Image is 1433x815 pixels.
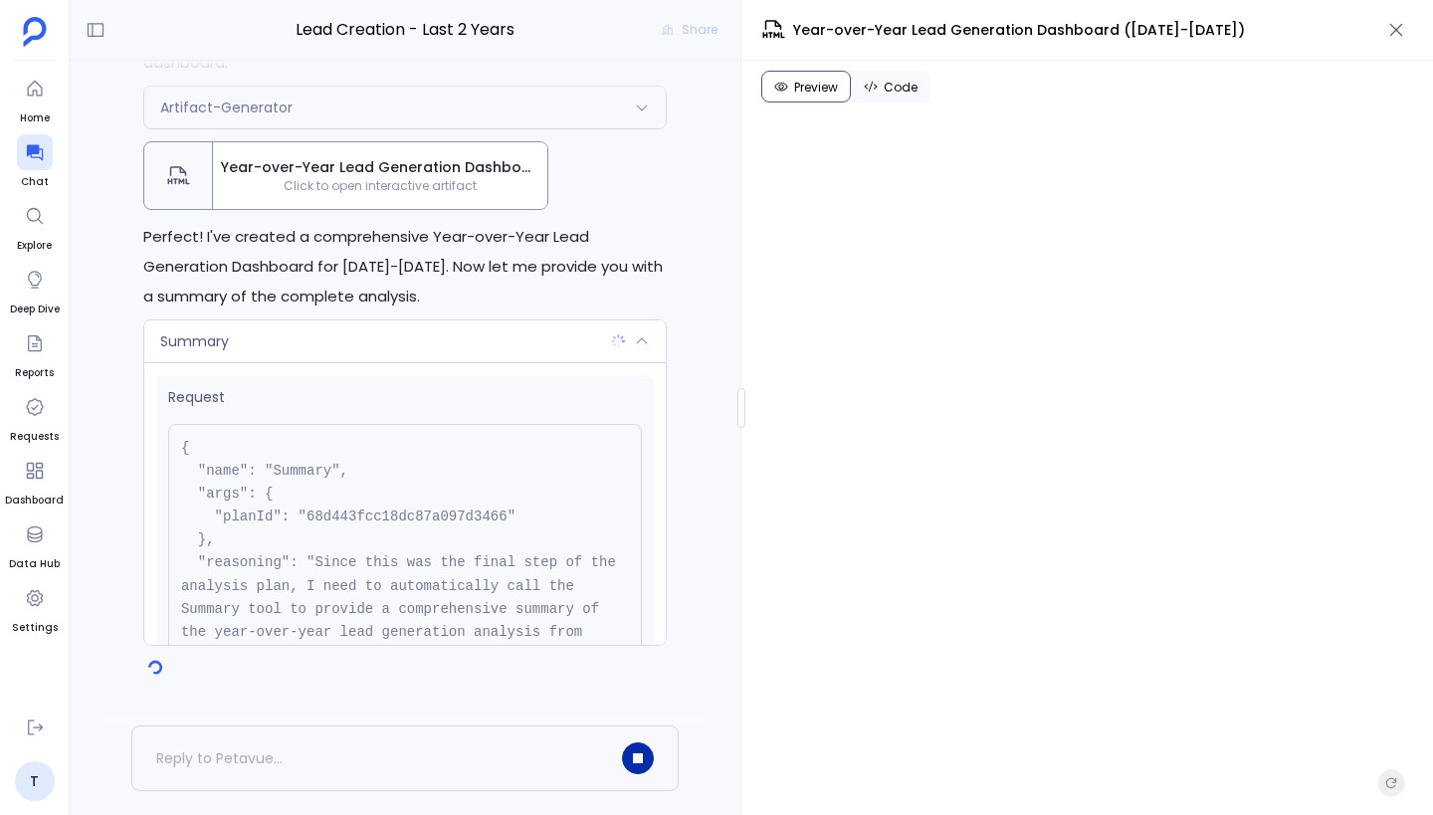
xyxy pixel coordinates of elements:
[143,222,667,311] p: Perfect! I've created a comprehensive Year-over-Year Lead Generation Dashboard for [DATE]-[DATE]....
[160,331,229,351] span: Summary
[17,198,53,254] a: Explore
[5,493,64,509] span: Dashboard
[10,302,60,317] span: Deep Dive
[794,80,838,96] span: Preview
[10,262,60,317] a: Deep Dive
[761,71,851,102] button: Preview
[851,71,930,102] button: Code
[17,174,53,190] span: Chat
[10,429,59,445] span: Requests
[168,424,642,703] pre: { "name": "Summary", "args": { "planId": "68d443fcc18dc87a097d3466" }, "reasoning": "Since this w...
[17,71,53,126] a: Home
[9,516,60,572] a: Data Hub
[12,620,58,636] span: Settings
[15,365,54,381] span: Reports
[221,17,590,43] span: Lead Creation - Last 2 Years
[17,110,53,126] span: Home
[12,580,58,636] a: Settings
[17,238,53,254] span: Explore
[143,141,548,210] button: Year-over-Year Lead Generation Dashboard ([DATE]-[DATE])Click to open interactive artifact
[761,110,1413,805] iframe: Sandpack Preview
[5,453,64,509] a: Dashboard
[23,17,47,47] img: petavue logo
[17,134,53,190] a: Chat
[168,387,642,408] span: Request
[221,157,539,178] span: Year-over-Year Lead Generation Dashboard ([DATE]-[DATE])
[15,761,55,801] a: T
[160,98,293,117] span: Artifact-Generator
[9,556,60,572] span: Data Hub
[15,325,54,381] a: Reports
[884,80,918,96] span: Code
[213,178,547,194] span: Click to open interactive artifact
[793,20,1245,41] span: Year-over-Year Lead Generation Dashboard ([DATE]-[DATE])
[10,389,59,445] a: Requests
